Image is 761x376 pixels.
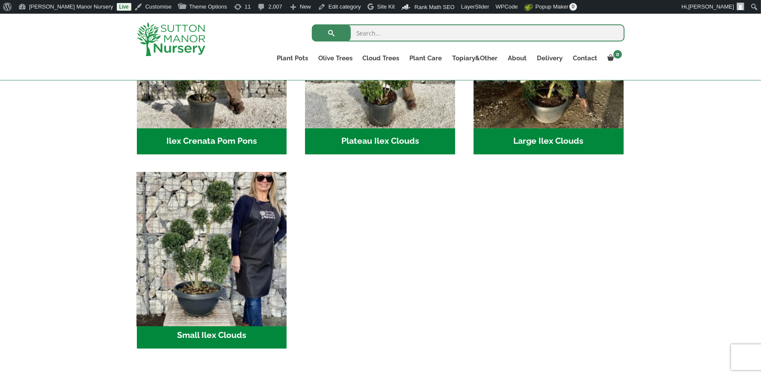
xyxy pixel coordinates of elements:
a: Plant Pots [272,52,313,64]
span: Rank Math SEO [415,4,455,10]
a: Delivery [532,52,568,64]
a: Olive Trees [313,52,358,64]
a: Visit product category Small Ilex Clouds [137,172,287,349]
span: Site Kit [377,3,395,10]
a: Cloud Trees [358,52,405,64]
input: Search... [312,24,625,41]
span: [PERSON_NAME] [688,3,734,10]
a: Contact [568,52,603,64]
span: 0 [613,50,622,59]
h2: Plateau Ilex Clouds [305,128,455,155]
img: logo [137,22,205,56]
a: Live [117,3,131,11]
a: Plant Care [405,52,447,64]
a: About [503,52,532,64]
h2: Ilex Crenata Pom Pons [137,128,287,155]
img: Small Ilex Clouds [133,169,290,326]
a: 0 [603,52,625,64]
span: 0 [569,3,577,11]
a: Topiary&Other [447,52,503,64]
h2: Small Ilex Clouds [137,323,287,349]
h2: Large Ilex Clouds [474,128,624,155]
